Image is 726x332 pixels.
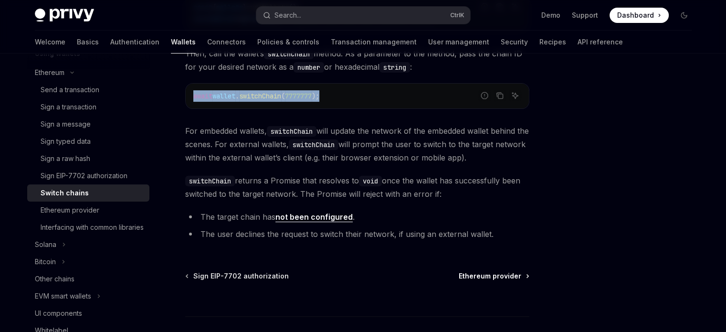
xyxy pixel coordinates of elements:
code: string [379,62,410,73]
span: Sign EIP-7702 authorization [193,271,289,281]
li: The user declines the request to switch their network, if using an external wallet. [185,227,529,241]
a: API reference [578,31,623,54]
div: Interfacing with common libraries [41,222,144,233]
button: Toggle EVM smart wallets section [27,288,149,305]
a: Welcome [35,31,65,54]
a: Support [572,11,598,20]
a: Switch chains [27,184,149,202]
span: Ethereum provider [459,271,521,281]
div: Other chains [35,273,74,285]
button: Toggle Solana section [27,236,149,253]
span: returns a Promise that resolves to once the wallet has successfully been switched to the target n... [185,174,529,201]
div: EVM smart wallets [35,290,91,302]
a: Interfacing with common libraries [27,219,149,236]
a: Wallets [171,31,196,54]
a: Sign a transaction [27,98,149,116]
span: await [193,92,212,100]
div: UI components [35,308,82,319]
a: Security [501,31,528,54]
button: Open search [256,7,470,24]
img: dark logo [35,9,94,22]
button: Toggle dark mode [676,8,692,23]
code: void [359,176,382,186]
span: wallet [212,92,235,100]
a: Send a transaction [27,81,149,98]
span: switchChain [239,92,281,100]
a: Sign typed data [27,133,149,150]
li: The target chain has . [185,210,529,224]
a: not been configured [275,212,353,222]
a: Policies & controls [257,31,319,54]
a: Recipes [539,31,566,54]
div: Bitcoin [35,256,56,268]
span: For embedded wallets, will update the network of the embedded wallet behind the scenes. For exter... [185,124,529,164]
div: Sign typed data [41,136,91,147]
code: switchChain [185,176,235,186]
button: Toggle Ethereum section [27,64,149,81]
div: Switch chains [41,187,89,199]
a: UI components [27,305,149,322]
span: Then, call the wallet’s method. As a parameter to the method, pass the chain ID for your desired ... [185,47,529,74]
span: Ctrl K [450,11,464,19]
span: Dashboard [617,11,654,20]
span: ( [281,92,285,100]
button: Toggle Bitcoin section [27,253,149,270]
a: Other chains [27,270,149,288]
code: switchChain [289,139,338,150]
span: . [235,92,239,100]
span: 7777777 [285,92,312,100]
button: Report incorrect code [478,89,491,102]
a: Demo [541,11,560,20]
a: Ethereum provider [27,202,149,219]
code: switchChain [264,49,314,59]
span: ); [312,92,319,100]
div: Sign a message [41,118,91,130]
a: Sign EIP-7702 authorization [186,271,289,281]
div: Ethereum [35,67,64,78]
a: Authentication [110,31,159,54]
a: Sign a message [27,116,149,133]
a: Connectors [207,31,246,54]
code: number [294,62,324,73]
div: Solana [35,239,56,250]
a: Sign a raw hash [27,150,149,167]
div: Ethereum provider [41,204,99,216]
div: Sign EIP-7702 authorization [41,170,127,182]
button: Copy the contents from the code block [494,89,506,102]
code: switchChain [267,126,316,137]
a: Sign EIP-7702 authorization [27,167,149,184]
div: Search... [274,10,301,21]
button: Ask AI [509,89,521,102]
a: Dashboard [610,8,669,23]
div: Sign a transaction [41,101,96,113]
a: Ethereum provider [459,271,528,281]
a: Transaction management [331,31,417,54]
div: Send a transaction [41,84,99,96]
a: Basics [77,31,99,54]
div: Sign a raw hash [41,153,90,164]
a: User management [428,31,489,54]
